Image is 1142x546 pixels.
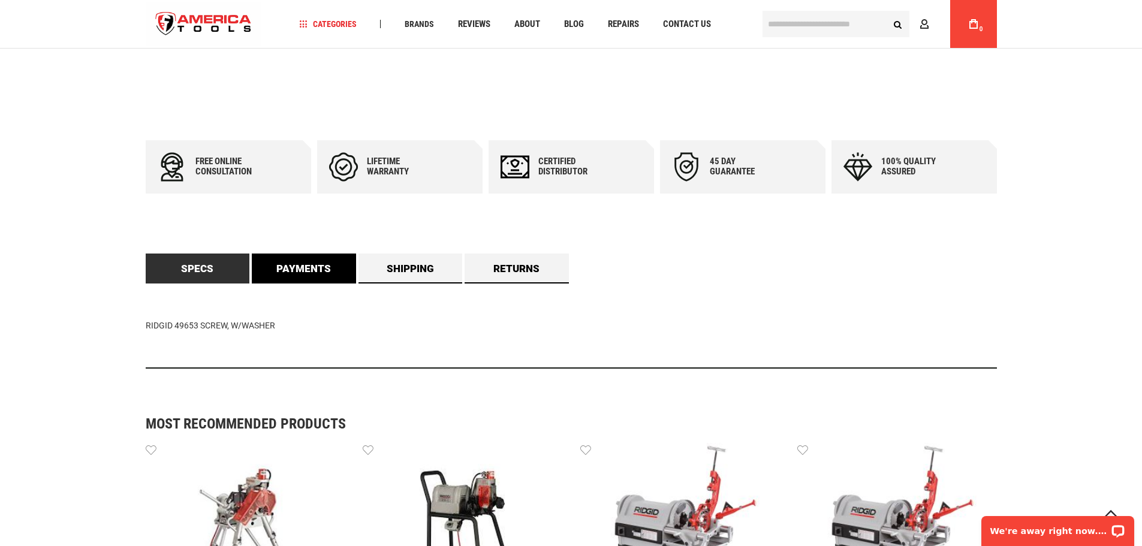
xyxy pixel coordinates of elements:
[294,16,362,32] a: Categories
[608,20,639,29] span: Repairs
[358,254,463,283] a: Shipping
[887,13,909,35] button: Search
[559,16,589,32] a: Blog
[146,254,250,283] a: Specs
[564,20,584,29] span: Blog
[252,254,356,283] a: Payments
[881,156,953,177] div: 100% quality assured
[514,20,540,29] span: About
[509,16,546,32] a: About
[465,254,569,283] a: Returns
[195,156,267,177] div: Free online consultation
[146,2,262,47] img: America Tools
[538,156,610,177] div: Certified Distributor
[602,16,644,32] a: Repairs
[458,20,490,29] span: Reviews
[710,156,782,177] div: 45 day Guarantee
[974,508,1142,546] iframe: LiveChat chat widget
[299,20,357,28] span: Categories
[146,283,997,369] div: RIDGID 49653 SCREW, W/WASHER
[658,16,716,32] a: Contact Us
[367,156,439,177] div: Lifetime warranty
[980,26,983,32] span: 0
[146,2,262,47] a: store logo
[146,417,955,431] strong: Most Recommended Products
[663,20,711,29] span: Contact Us
[405,20,434,28] span: Brands
[453,16,496,32] a: Reviews
[399,16,439,32] a: Brands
